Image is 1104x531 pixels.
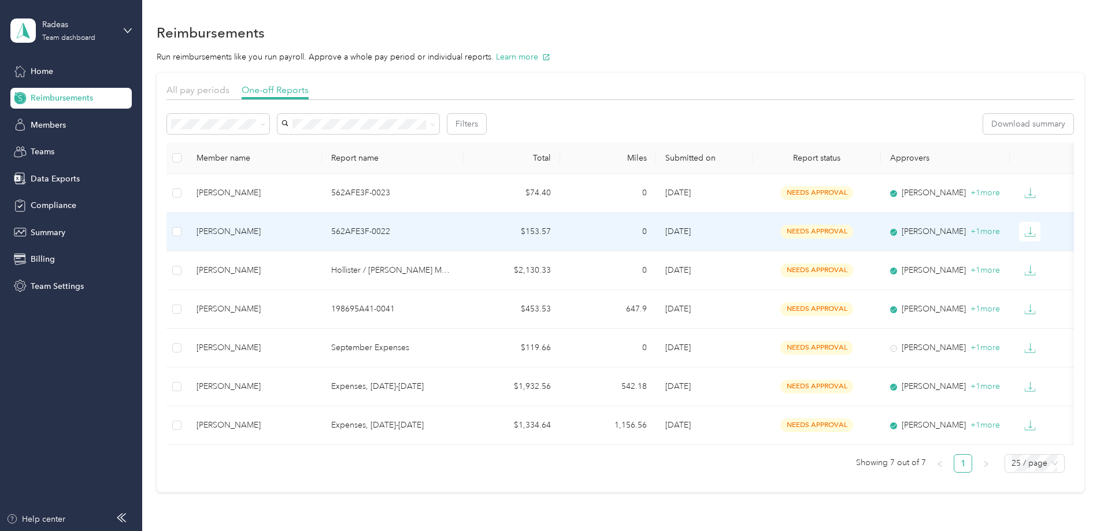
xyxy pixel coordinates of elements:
[1005,454,1065,473] div: Page Size
[1012,455,1058,472] span: 25 / page
[331,380,454,393] p: Expenses, [DATE]-[DATE]
[970,304,1000,314] span: + 1 more
[560,213,657,251] td: 0
[569,153,647,163] div: Miles
[464,367,560,406] td: $1,932.56
[31,173,80,185] span: Data Exports
[780,186,853,199] span: needs approval
[983,114,1073,134] button: Download summary
[331,187,454,199] p: 562AFE3F-0023
[496,51,550,63] button: Learn more
[856,454,926,471] span: Showing 7 out of 7
[881,142,1009,174] th: Approvers
[197,303,313,315] div: [PERSON_NAME]
[31,92,93,104] span: Reimbursements
[331,303,454,315] p: 198695A41-0041
[665,343,691,352] span: [DATE]
[780,225,853,238] span: needs approval
[954,454,972,473] li: 1
[936,461,943,467] span: left
[464,329,560,367] td: $119.66
[560,329,657,367] td: 0
[464,251,560,290] td: $2,130.33
[42,18,114,31] div: Radeas
[464,213,560,251] td: $153.57
[890,303,1000,315] div: [PERSON_NAME]
[197,153,313,163] div: Member name
[464,406,560,445] td: $1,334.64
[560,174,657,213] td: 0
[970,381,1000,391] span: + 1 more
[6,513,65,525] button: Help center
[197,187,313,199] div: [PERSON_NAME]
[473,153,551,163] div: Total
[31,280,84,292] span: Team Settings
[464,174,560,213] td: $74.40
[970,420,1000,430] span: + 1 more
[31,119,66,131] span: Members
[970,226,1000,236] span: + 1 more
[197,225,313,238] div: [PERSON_NAME]
[31,226,65,239] span: Summary
[954,455,972,472] a: 1
[331,341,454,354] p: September Expenses
[447,114,486,134] button: Filters
[970,343,1000,352] span: + 1 more
[665,381,691,391] span: [DATE]
[931,454,949,473] li: Previous Page
[665,188,691,198] span: [DATE]
[31,253,55,265] span: Billing
[970,188,1000,198] span: + 1 more
[890,341,1000,354] div: [PERSON_NAME]
[780,263,853,277] span: needs approval
[780,418,853,432] span: needs approval
[331,419,454,432] p: Expenses, [DATE]-[DATE]
[157,51,1084,63] p: Run reimbursements like you run payroll. Approve a whole pay period or individual reports.
[890,187,1000,199] div: [PERSON_NAME]
[890,264,1000,277] div: [PERSON_NAME]
[197,419,313,432] div: [PERSON_NAME]
[31,199,76,211] span: Compliance
[665,420,691,430] span: [DATE]
[331,225,454,238] p: 562AFE3F-0022
[197,341,313,354] div: [PERSON_NAME]
[42,35,95,42] div: Team dashboard
[780,341,853,354] span: needs approval
[31,65,53,77] span: Home
[983,461,990,467] span: right
[560,251,657,290] td: 0
[780,302,853,315] span: needs approval
[970,265,1000,275] span: + 1 more
[762,153,872,163] span: Report status
[157,27,265,39] h1: Reimbursements
[166,84,229,95] span: All pay periods
[197,380,313,393] div: [PERSON_NAME]
[665,304,691,314] span: [DATE]
[890,380,1000,393] div: [PERSON_NAME]
[656,142,753,174] th: Submitted on
[187,142,322,174] th: Member name
[931,454,949,473] button: left
[977,454,995,473] li: Next Page
[197,264,313,277] div: [PERSON_NAME]
[665,265,691,275] span: [DATE]
[890,225,1000,238] div: [PERSON_NAME]
[331,264,454,277] p: Hollister / [PERSON_NAME] Month Of September
[31,146,54,158] span: Teams
[780,380,853,393] span: needs approval
[560,290,657,329] td: 647.9
[977,454,995,473] button: right
[322,142,464,174] th: Report name
[242,84,309,95] span: One-off Reports
[890,419,1000,432] div: [PERSON_NAME]
[665,226,691,236] span: [DATE]
[1039,466,1104,531] iframe: Everlance-gr Chat Button Frame
[560,367,657,406] td: 542.18
[560,406,657,445] td: 1,156.56
[464,290,560,329] td: $453.53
